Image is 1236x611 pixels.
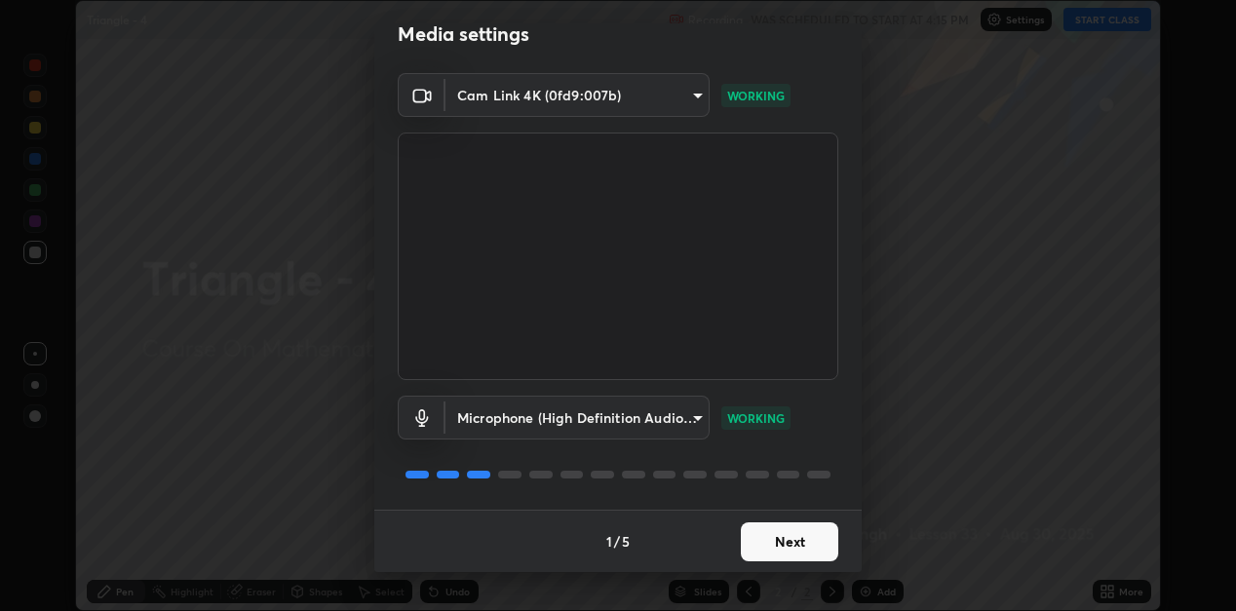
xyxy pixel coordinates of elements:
div: Cam Link 4K (0fd9:007b) [445,396,710,439]
p: WORKING [727,409,785,427]
h4: 1 [606,531,612,552]
div: Cam Link 4K (0fd9:007b) [445,73,710,117]
h2: Media settings [398,21,529,47]
h4: 5 [622,531,630,552]
button: Next [741,522,838,561]
h4: / [614,531,620,552]
p: WORKING [727,87,785,104]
